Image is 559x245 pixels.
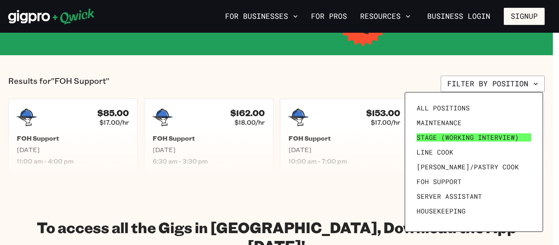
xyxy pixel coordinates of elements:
[413,101,534,223] ul: Filter by position
[417,163,519,171] span: [PERSON_NAME]/Pastry Cook
[417,119,462,127] span: Maintenance
[417,148,453,156] span: Line Cook
[417,207,466,215] span: Housekeeping
[417,133,519,142] span: Stage (working interview)
[417,178,462,186] span: FOH Support
[417,222,453,230] span: Prep Cook
[417,192,482,200] span: Server Assistant
[417,104,470,112] span: All Positions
